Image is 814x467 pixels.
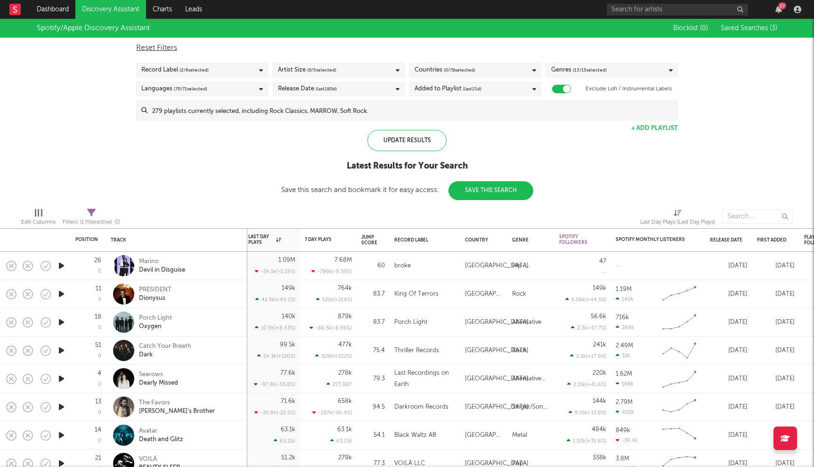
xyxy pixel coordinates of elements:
div: Latest Results for Your Search [281,161,533,172]
div: [GEOGRAPHIC_DATA] [465,373,529,385]
label: Exclude Lofi / Instrumental Labels [586,83,672,95]
div: Avatar [139,427,183,435]
span: Saved Searches [721,25,777,32]
div: 14 [95,427,101,433]
div: Thriller Records [394,345,439,356]
div: 241k [593,342,606,348]
div: 83.7 [361,289,385,300]
div: Filters [63,217,120,228]
div: 329k ( +222 % ) [315,353,352,359]
div: Genres [551,64,607,76]
div: 27 [778,2,786,9]
div: 7.68M [334,257,352,263]
div: 63.1k [281,427,295,433]
div: Porch Light [139,314,172,322]
div: The Favors [139,399,215,407]
div: [GEOGRAPHIC_DATA] [465,345,529,356]
div: 658k [338,398,352,404]
div: Hip-Hop/Rap [512,260,550,272]
div: Spotify/Apple Discovery Assistant [37,23,150,34]
div: First Added [757,237,790,243]
div: [GEOGRAPHIC_DATA] [465,430,503,441]
div: Last Day Plays (Last Day Plays) [640,217,715,228]
div: -24.5k ( -2.19 % ) [255,268,295,274]
div: 42.5k ( +40.1 % ) [255,297,295,303]
div: 220k [593,370,606,376]
a: SearowsDearly Missed [139,370,178,387]
button: Save This Search [448,181,533,200]
div: [DATE] [757,430,795,441]
div: 140k [282,314,295,320]
div: 63,116 [274,438,295,444]
div: [PERSON_NAME]'s Brother [139,407,215,416]
div: 0 [98,325,101,330]
div: [DATE] [757,260,795,272]
div: 277,887 [326,381,352,387]
div: Countries [415,64,475,76]
a: The Favors[PERSON_NAME]'s Brother [139,399,215,416]
div: Save this search and bookmark it for easy access: [281,186,533,193]
div: 716k [616,314,629,321]
div: Last Recordings on Earth [394,368,456,390]
div: Last Day Plays [248,234,281,245]
div: [DATE] [757,373,795,385]
div: 60 [361,260,385,272]
div: Rock [512,345,526,356]
div: Dark [139,351,191,359]
div: [DATE] [710,345,748,356]
svg: Chart title [658,367,700,391]
div: 2.49M [616,343,633,349]
div: 13 [95,399,101,405]
div: 75.4 [361,345,385,356]
div: Rock [512,289,526,300]
div: [DATE] [710,430,748,441]
div: Alternative Folk [512,373,550,385]
div: Last Day Plays (Last Day Plays) [640,205,715,232]
div: 477k [338,342,352,348]
div: [DATE] [710,402,748,413]
div: 879k [338,314,352,320]
span: Blocklist [673,25,708,32]
svg: Chart title [658,282,700,306]
div: 79.3 [361,373,385,385]
div: Dearly Missed [139,379,178,387]
span: ( 0 ) [700,25,708,32]
button: + Add Playlist [631,125,678,131]
div: [GEOGRAPHIC_DATA] [465,317,529,328]
div: Position [75,237,98,242]
div: Edit Columns [21,217,56,228]
div: Black Waltz AB [394,430,436,441]
div: 338k [593,455,606,461]
div: broke [394,260,411,272]
div: 278k [338,370,352,376]
div: 63.1k [337,427,352,433]
a: AvatarDeath and Glitz [139,427,183,444]
svg: Chart title [658,424,700,447]
svg: Chart title [658,311,700,334]
span: ( 1 filter active) [80,220,112,225]
div: 484k [592,427,606,433]
div: 4 [98,370,101,377]
div: [GEOGRAPHIC_DATA] [465,402,529,413]
div: 2.2k ( +17.9 % ) [570,353,606,359]
div: 3.8M [616,456,629,462]
div: 47 [599,258,606,265]
div: 0 [98,297,101,302]
div: Oxygen [139,322,172,331]
div: Spotify Followers [559,234,592,245]
div: 269k [616,324,634,330]
div: 54.1 [361,430,385,441]
div: Marino [139,258,185,266]
div: 21 [95,455,101,461]
div: 2.79M [616,399,633,405]
div: Country [465,237,498,243]
div: 149k [282,285,295,291]
div: 9.15k ( -13.8 % ) [569,410,606,416]
div: 83.7 [361,317,385,328]
span: ( 0 / 5 selected) [307,64,336,76]
div: Reset Filters [136,42,678,54]
div: [GEOGRAPHIC_DATA] [465,289,503,300]
div: 521k ( +214 % ) [316,297,352,303]
div: 2.15k ( +41.6 % ) [567,381,606,387]
div: 77.6k [280,370,295,376]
